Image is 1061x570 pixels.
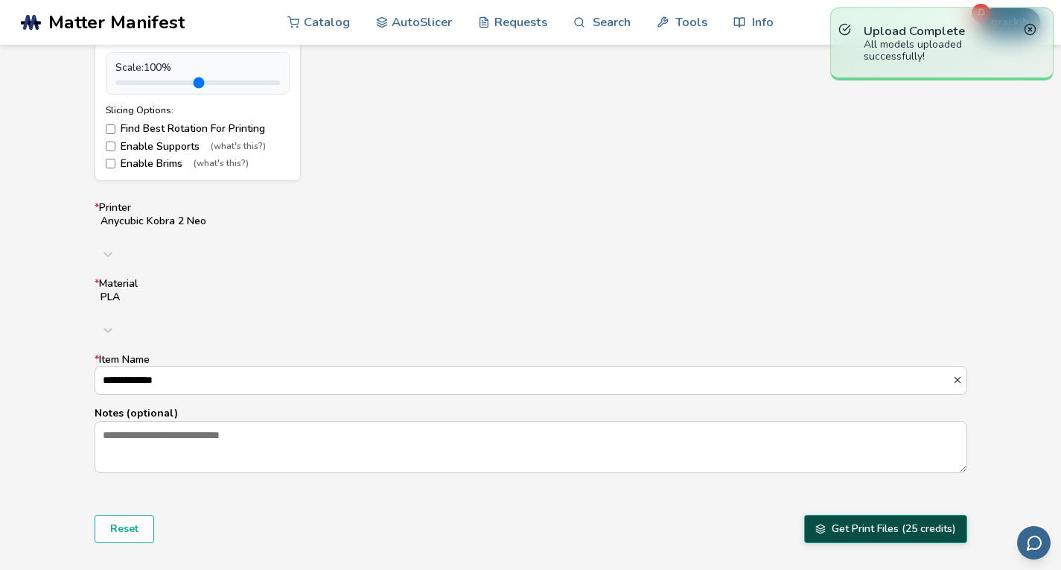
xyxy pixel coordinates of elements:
[95,515,154,543] button: Reset
[106,37,290,48] div: File Size: 0.45MB
[101,291,961,303] div: PLA
[95,278,967,343] label: Material
[106,141,290,153] label: Enable Supports
[1017,526,1051,560] button: Send feedback via email
[804,515,967,543] button: Get Print Files (25 credits)
[95,202,967,267] label: Printer
[95,367,952,393] input: *Item Name
[101,215,961,227] div: Anycubic Kobra 2 Neo
[211,142,266,152] span: (what's this?)
[194,159,249,169] span: (what's this?)
[95,422,966,472] textarea: Notes (optional)
[106,105,290,115] div: Slicing Options:
[106,124,115,134] input: Find Best Rotation For Printing
[952,375,966,385] button: *Item Name
[864,39,1020,63] div: All models uploaded successfully!
[48,12,185,33] span: Matter Manifest
[106,142,115,151] input: Enable Supports(what's this?)
[95,405,967,421] p: Notes (optional)
[106,159,115,168] input: Enable Brims(what's this?)
[106,158,290,170] label: Enable Brims
[106,123,290,135] label: Find Best Rotation For Printing
[115,62,171,74] span: Scale: 100 %
[864,23,1020,39] p: Upload Complete
[95,354,967,394] label: Item Name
